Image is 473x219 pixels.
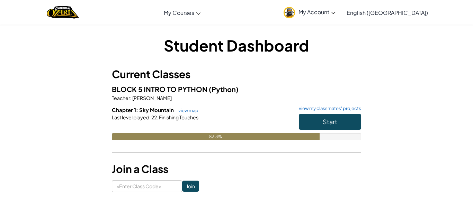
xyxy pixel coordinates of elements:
span: : [149,114,151,120]
span: Finishing Touches [158,114,198,120]
span: Chapter 1: Sky Mountain [112,107,175,113]
button: Start [299,114,361,130]
h3: Current Classes [112,66,361,82]
a: My Courses [160,3,204,22]
img: avatar [284,7,295,18]
a: English ([GEOGRAPHIC_DATA]) [343,3,431,22]
span: Teacher [112,95,130,101]
h1: Student Dashboard [112,35,361,56]
img: Home [47,5,79,19]
span: English ([GEOGRAPHIC_DATA]) [347,9,428,16]
span: My Account [298,8,336,16]
input: <Enter Class Code> [112,180,182,192]
span: My Courses [164,9,194,16]
span: BLOCK 5 INTRO TO PYTHON [112,85,209,93]
h3: Join a Class [112,161,361,177]
input: Join [182,181,199,192]
span: [PERSON_NAME] [132,95,172,101]
div: 83.3% [112,133,320,140]
span: (Python) [209,85,239,93]
span: 22. [151,114,158,120]
span: : [130,95,132,101]
span: Start [323,118,337,126]
span: Last level played [112,114,149,120]
a: view map [175,108,198,113]
a: Ozaria by CodeCombat logo [47,5,79,19]
a: view my classmates' projects [295,106,361,111]
a: My Account [280,1,339,23]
